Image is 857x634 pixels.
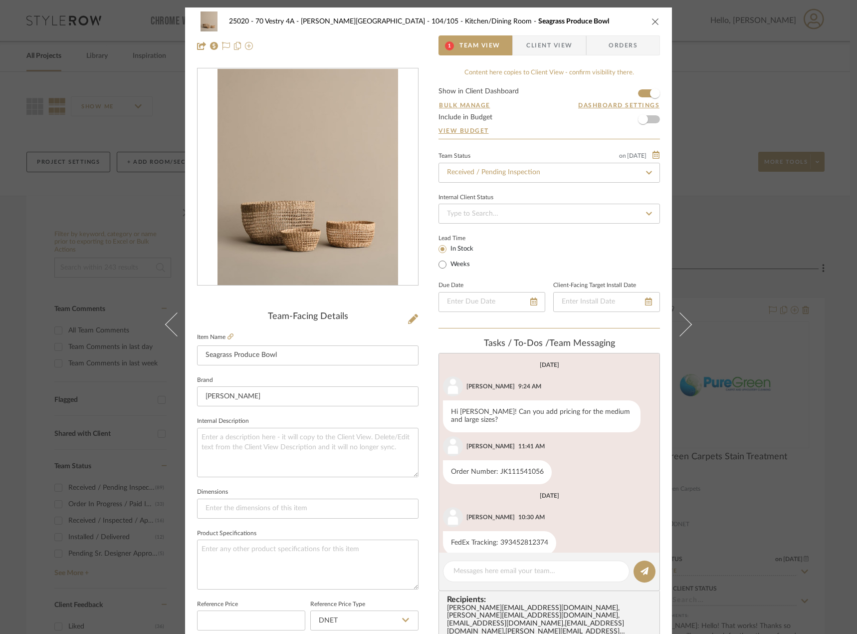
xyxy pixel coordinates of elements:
[443,531,556,555] div: FedEx Tracking: 393452812374
[197,490,228,495] label: Dimensions
[197,333,233,341] label: Item Name
[438,234,490,243] label: Lead Time
[518,442,545,451] div: 11:41 AM
[438,195,493,200] div: Internal Client Status
[197,419,249,424] label: Internal Description
[197,499,419,519] input: Enter the dimensions of this item
[438,283,463,288] label: Due Date
[197,378,213,383] label: Brand
[448,245,473,254] label: In Stock
[578,101,660,110] button: Dashboard Settings
[651,17,660,26] button: close
[448,260,470,269] label: Weeks
[466,442,515,451] div: [PERSON_NAME]
[518,513,545,522] div: 10:30 AM
[198,69,418,286] div: 0
[438,68,660,78] div: Content here copies to Client View - confirm visibility there.
[518,382,541,391] div: 9:24 AM
[540,492,559,499] div: [DATE]
[197,11,221,31] img: c3d587a8-186c-4c8b-86dd-5731ea502dd0_48x40.jpg
[484,339,549,348] span: Tasks / To-Dos /
[598,35,648,55] span: Orders
[445,41,454,50] span: 1
[438,154,470,159] div: Team Status
[443,376,463,396] img: user_avatar.png
[443,436,463,456] img: user_avatar.png
[443,507,463,527] img: user_avatar.png
[553,283,636,288] label: Client-Facing Target Install Date
[540,361,559,368] div: [DATE]
[438,127,660,135] a: View Budget
[438,292,545,312] input: Enter Due Date
[438,163,660,183] input: Type to Search…
[619,153,626,159] span: on
[447,595,655,604] span: Recipients:
[197,602,238,607] label: Reference Price
[443,460,552,484] div: Order Number: JK111541056
[197,386,419,406] input: Enter Brand
[466,513,515,522] div: [PERSON_NAME]
[197,312,419,322] div: Team-Facing Details
[438,101,491,110] button: Bulk Manage
[197,345,419,365] input: Enter Item Name
[438,204,660,224] input: Type to Search…
[626,152,647,159] span: [DATE]
[310,602,365,607] label: Reference Price Type
[443,400,641,432] div: Hi [PERSON_NAME]! Can you add pricing for the medium and large sizes?
[438,243,490,271] mat-radio-group: Select item type
[553,292,660,312] input: Enter Install Date
[438,338,660,349] div: team Messaging
[538,18,609,25] span: Seagrass Produce Bowl
[526,35,572,55] span: Client View
[197,531,256,536] label: Product Specifications
[466,382,515,391] div: [PERSON_NAME]
[229,18,431,25] span: 25020 - 70 Vestry 4A - [PERSON_NAME][GEOGRAPHIC_DATA]
[459,35,500,55] span: Team View
[217,69,398,286] img: c3d587a8-186c-4c8b-86dd-5731ea502dd0_436x436.jpg
[431,18,538,25] span: 104/105 - Kitchen/Dining Room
